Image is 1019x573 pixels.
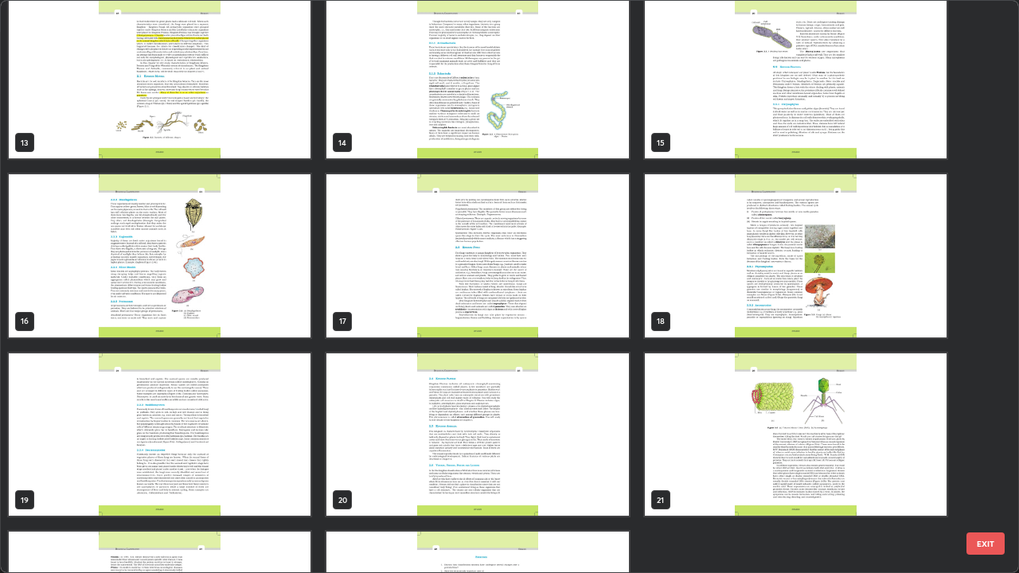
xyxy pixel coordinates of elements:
button: EXIT [966,532,1005,555]
img: 1721205492U5IY9H.pdf [9,174,310,337]
img: 1721205492U5IY9H.pdf [9,353,310,516]
img: 1721205492U5IY9H.pdf [645,174,947,337]
div: grid [1,1,990,572]
img: 1721205492U5IY9H.pdf [645,353,947,516]
img: 1721205492U5IY9H.pdf [326,353,628,516]
img: 1721205492U5IY9H.pdf [326,174,628,337]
